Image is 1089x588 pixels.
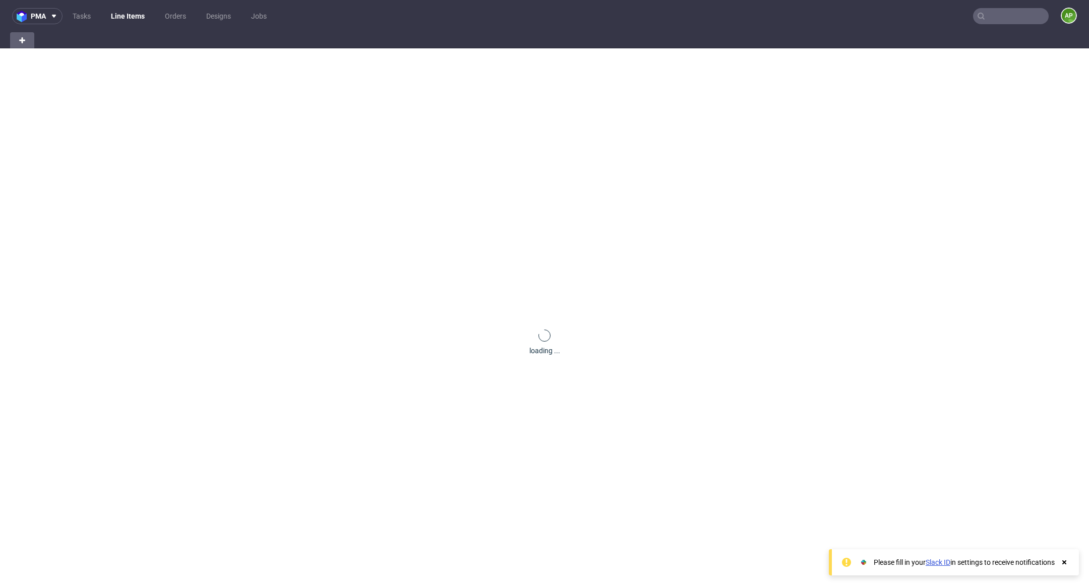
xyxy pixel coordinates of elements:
img: Slack [859,557,869,567]
img: logo [17,11,31,22]
div: loading ... [529,346,560,356]
button: pma [12,8,63,24]
a: Jobs [245,8,273,24]
a: Orders [159,8,192,24]
a: Designs [200,8,237,24]
a: Slack ID [926,558,950,566]
span: pma [31,13,46,20]
figcaption: AP [1062,9,1076,23]
a: Line Items [105,8,151,24]
a: Tasks [67,8,97,24]
div: Please fill in your in settings to receive notifications [874,557,1055,567]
